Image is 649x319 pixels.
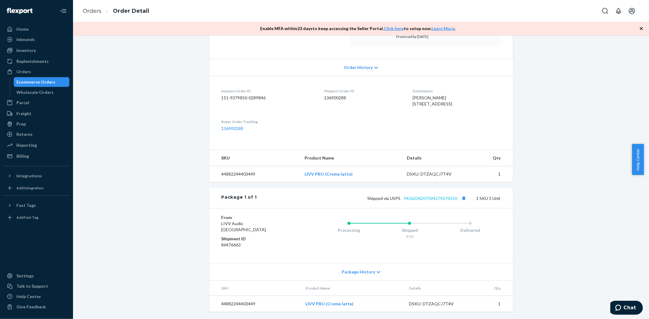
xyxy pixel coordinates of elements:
div: Returns [16,131,33,137]
div: Inventory [16,47,36,53]
ol: breadcrumbs [78,2,154,20]
span: Order History [344,64,373,70]
div: Inbounds [16,36,35,43]
div: DSKU: DTZAQCJ7T4V [407,171,464,177]
th: SKU [209,281,301,296]
span: LIVV Audio [GEOGRAPHIC_DATA] [222,221,266,232]
img: Flexport logo [7,8,33,14]
span: Package History [342,269,375,275]
a: Orders [4,67,69,77]
th: SKU [209,150,300,166]
a: Ecommerce Orders [14,77,70,87]
a: Wholesale Orders [14,87,70,97]
div: Billing [16,153,29,159]
div: Fast Tags [16,202,36,208]
a: Order Detail [113,8,149,14]
dt: Flexport Order ID [324,88,403,94]
dt: From [222,214,294,221]
a: Inbounds [4,35,69,44]
div: Add Fast Tag [16,215,38,220]
a: Orders [83,8,101,14]
a: Add Fast Tag [4,213,69,222]
td: 44882244403449 [209,166,300,182]
a: Billing [4,151,69,161]
a: Click here [384,26,404,31]
a: Add Integration [4,183,69,193]
div: 9/18 [379,234,440,239]
a: LIVV PRO (Creme latte) [305,171,353,177]
div: Prep [16,121,26,127]
button: Copy tracking number [460,194,468,202]
span: Shipped via USPS [368,196,468,201]
a: 136900288 [222,126,243,131]
button: Talk to Support [4,281,69,291]
a: Inventory [4,46,69,55]
div: Processing [319,227,379,233]
td: 1 [469,166,513,182]
a: Replenishments [4,57,69,66]
span: [PERSON_NAME] [STREET_ADDRESS] [413,95,452,106]
th: Product Name [301,281,404,296]
div: 1 SKU 1 Unit [257,194,501,202]
div: Help Center [16,293,41,300]
dd: 86476663 [222,242,294,248]
button: Open notifications [612,5,625,17]
dt: Destination [413,88,501,94]
button: Close Navigation [57,5,69,17]
dd: 111-9379850-0289846 [222,95,315,101]
div: Integrations [16,173,42,179]
a: Help Center [4,292,69,301]
dt: Buyer Order Tracking [222,119,315,124]
div: Talk to Support [16,283,48,289]
div: Parcel [16,100,29,106]
th: Product Name [300,150,402,166]
button: Integrations [4,171,69,181]
p: Promised by [DATE] [396,34,454,39]
button: Help Center [632,144,644,175]
div: Wholesale Orders [17,89,54,95]
th: Qty [471,281,513,296]
div: Ecommerce Orders [17,79,56,85]
a: Freight [4,109,69,118]
td: 1 [471,296,513,312]
button: Fast Tags [4,201,69,210]
div: Freight [16,111,31,117]
a: 9436236207584274374350 [404,196,458,201]
a: Settings [4,271,69,281]
div: DSKU: DTZAQCJ7T4V [409,301,466,307]
dt: Amazon Order ID [222,88,315,94]
div: Add Integration [16,185,44,190]
a: Parcel [4,98,69,108]
a: LIVV PRO (Creme latte) [305,301,354,306]
div: Delivered [440,227,501,233]
th: Qty [469,150,513,166]
th: Details [404,281,471,296]
iframe: Opens a widget where you can chat to one of our agents [610,301,643,316]
div: Orders [16,69,31,75]
button: Open Search Box [599,5,611,17]
button: Open account menu [626,5,638,17]
a: Reporting [4,140,69,150]
div: Give Feedback [16,304,46,310]
div: Reporting [16,142,37,148]
th: Details [402,150,469,166]
div: Settings [16,273,34,279]
div: Home [16,26,29,32]
dt: Shipment ID [222,236,294,242]
a: Returns [4,129,69,139]
td: 44882244403449 [209,296,301,312]
p: Enable MFA within 23 days to keep accessing the Seller Portal. to setup now. . [260,26,456,32]
div: Shipped [379,227,440,233]
dd: 136900288 [324,95,403,101]
button: Give Feedback [4,302,69,312]
a: Prep [4,119,69,129]
a: Home [4,24,69,34]
div: Replenishments [16,58,49,64]
div: Package 1 of 1 [222,194,257,202]
a: Learn More [432,26,455,31]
